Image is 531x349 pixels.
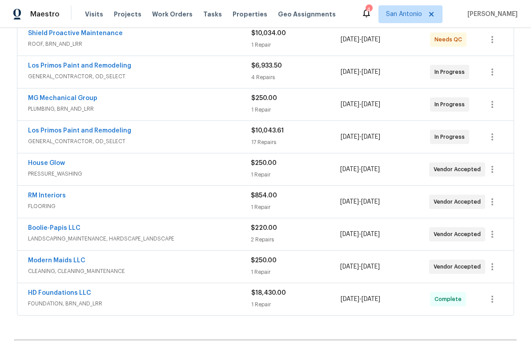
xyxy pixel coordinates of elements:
[251,95,277,101] span: $250.00
[28,40,251,48] span: ROOF, BRN_AND_LRR
[362,134,380,140] span: [DATE]
[434,68,468,76] span: In Progress
[361,264,380,270] span: [DATE]
[28,104,251,113] span: PLUMBING, BRN_AND_LRR
[464,10,518,19] span: [PERSON_NAME]
[278,10,336,19] span: Geo Assignments
[251,160,277,166] span: $250.00
[251,73,341,82] div: 4 Repairs
[28,299,251,308] span: FOUNDATION, BRN_AND_LRR
[28,267,251,276] span: CLEANING, CLEANING_MAINTENANCE
[251,63,282,69] span: $6,933.50
[28,169,251,178] span: PRESSURE_WASHING
[434,165,484,174] span: Vendor Accepted
[340,264,359,270] span: [DATE]
[361,166,380,172] span: [DATE]
[28,30,123,36] a: Shield Proactive Maintenance
[28,202,251,211] span: FLOORING
[386,10,422,19] span: San Antonio
[434,197,484,206] span: Vendor Accepted
[28,137,251,146] span: GENERAL_CONTRACTOR, OD_SELECT
[341,36,359,43] span: [DATE]
[340,230,380,239] span: -
[341,69,359,75] span: [DATE]
[28,72,251,81] span: GENERAL_CONTRACTOR, OD_SELECT
[362,36,380,43] span: [DATE]
[362,69,380,75] span: [DATE]
[251,268,340,277] div: 1 Repair
[152,10,193,19] span: Work Orders
[340,166,359,172] span: [DATE]
[251,257,277,264] span: $250.00
[28,95,97,101] a: MG Mechanical Group
[341,101,359,108] span: [DATE]
[434,35,466,44] span: Needs QC
[251,235,340,244] div: 2 Repairs
[251,300,341,309] div: 1 Repair
[341,296,359,302] span: [DATE]
[28,128,131,134] a: Los Primos Paint and Remodeling
[251,138,341,147] div: 17 Repairs
[251,225,277,231] span: $220.00
[203,11,222,17] span: Tasks
[341,68,380,76] span: -
[340,165,380,174] span: -
[340,199,359,205] span: [DATE]
[251,203,340,212] div: 1 Repair
[341,132,380,141] span: -
[434,230,484,239] span: Vendor Accepted
[251,170,340,179] div: 1 Repair
[340,197,380,206] span: -
[340,262,380,271] span: -
[251,193,277,199] span: $854.00
[434,295,465,304] span: Complete
[251,128,284,134] span: $10,043.61
[251,105,341,114] div: 1 Repair
[28,160,65,166] a: House Glow
[251,290,286,296] span: $18,430.00
[434,132,468,141] span: In Progress
[361,199,380,205] span: [DATE]
[28,225,80,231] a: Boolie-Papis LLC
[28,63,131,69] a: Los Primos Paint and Remodeling
[28,290,91,296] a: HD Foundations LLC
[28,234,251,243] span: LANDSCAPING_MAINTENANCE, HARDSCAPE_LANDSCAPE
[434,262,484,271] span: Vendor Accepted
[340,231,359,237] span: [DATE]
[251,40,341,49] div: 1 Repair
[30,10,60,19] span: Maestro
[85,10,103,19] span: Visits
[341,134,359,140] span: [DATE]
[341,35,380,44] span: -
[341,295,380,304] span: -
[114,10,141,19] span: Projects
[251,30,286,36] span: $10,034.00
[362,296,380,302] span: [DATE]
[366,5,372,14] div: 4
[434,100,468,109] span: In Progress
[362,101,380,108] span: [DATE]
[28,257,85,264] a: Modern Maids LLC
[341,100,380,109] span: -
[28,193,66,199] a: RM Interiors
[361,231,380,237] span: [DATE]
[233,10,267,19] span: Properties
